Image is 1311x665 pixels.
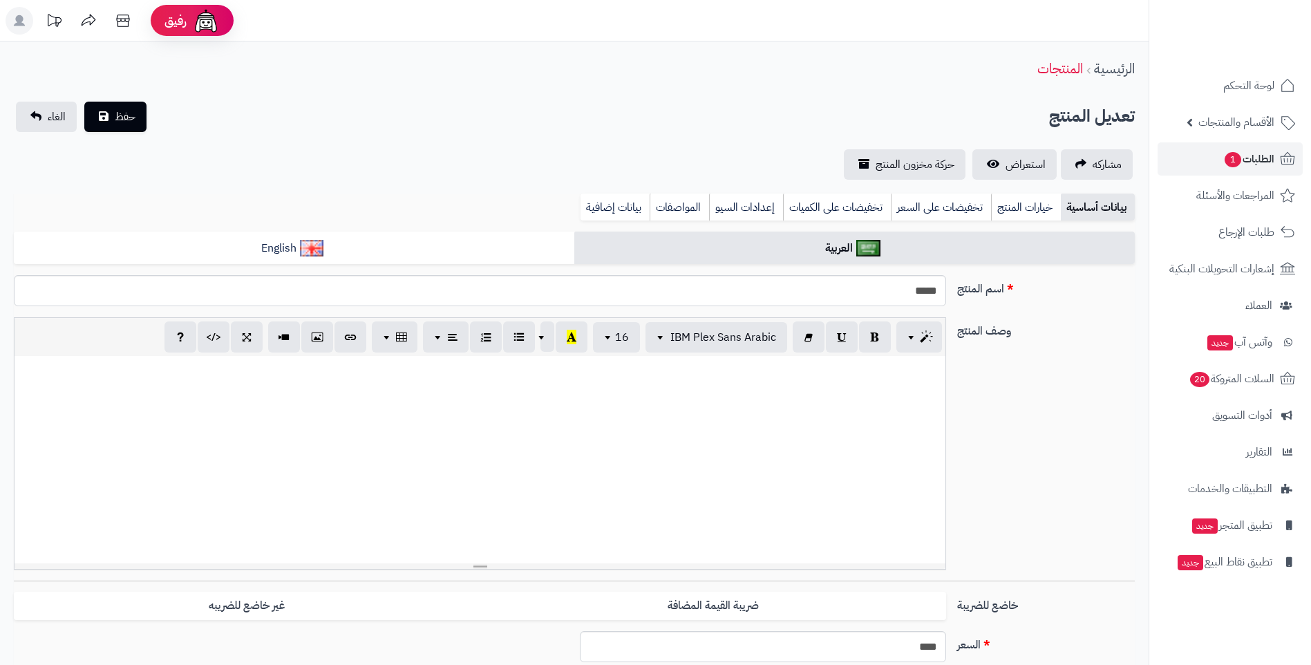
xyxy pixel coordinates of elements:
label: ضريبة القيمة المضافة [480,592,946,620]
span: وآتس آب [1206,332,1272,352]
a: تخفيضات على الكميات [783,194,891,221]
a: بيانات إضافية [581,194,650,221]
a: بيانات أساسية [1061,194,1135,221]
a: المراجعات والأسئلة [1158,179,1303,212]
img: ai-face.png [192,7,220,35]
label: خاضع للضريبة [952,592,1140,614]
a: إعدادات السيو [709,194,783,221]
span: جديد [1192,518,1218,534]
a: تحديثات المنصة [37,7,71,38]
span: 20 [1189,371,1211,388]
a: خيارات المنتج [991,194,1061,221]
span: طلبات الإرجاع [1218,223,1274,242]
span: جديد [1207,335,1233,350]
a: العربية [574,232,1135,265]
a: المنتجات [1037,58,1083,79]
span: التقارير [1246,442,1272,462]
a: الغاء [16,102,77,132]
a: English [14,232,574,265]
a: تطبيق نقاط البيعجديد [1158,545,1303,579]
span: الغاء [48,109,66,125]
span: أدوات التسويق [1212,406,1272,425]
a: العملاء [1158,289,1303,322]
a: وآتس آبجديد [1158,326,1303,359]
span: رفيق [164,12,187,29]
span: مشاركه [1093,156,1122,173]
span: لوحة التحكم [1223,76,1274,95]
a: لوحة التحكم [1158,69,1303,102]
button: 16 [593,322,640,353]
a: استعراض [972,149,1057,180]
span: المراجعات والأسئلة [1196,186,1274,205]
a: مشاركه [1061,149,1133,180]
span: استعراض [1006,156,1046,173]
img: العربية [856,240,880,256]
a: التطبيقات والخدمات [1158,472,1303,505]
span: إشعارات التحويلات البنكية [1169,259,1274,279]
label: السعر [952,631,1140,653]
span: الأقسام والمنتجات [1198,113,1274,132]
a: الطلبات1 [1158,142,1303,176]
a: طلبات الإرجاع [1158,216,1303,249]
span: تطبيق المتجر [1191,516,1272,535]
button: حفظ [84,102,147,132]
button: IBM Plex Sans Arabic [645,322,787,353]
a: المواصفات [650,194,709,221]
a: السلات المتروكة20 [1158,362,1303,395]
a: الرئيسية [1094,58,1135,79]
label: وصف المنتج [952,317,1140,339]
a: تطبيق المتجرجديد [1158,509,1303,542]
span: حفظ [115,109,135,125]
label: اسم المنتج [952,275,1140,297]
span: السلات المتروكة [1189,369,1274,388]
a: حركة مخزون المنتج [844,149,965,180]
h2: تعديل المنتج [1049,102,1135,131]
span: 1 [1224,151,1242,168]
span: IBM Plex Sans Arabic [670,329,776,346]
label: غير خاضع للضريبه [14,592,480,620]
span: 16 [615,329,629,346]
span: جديد [1178,555,1203,570]
span: التطبيقات والخدمات [1188,479,1272,498]
a: التقارير [1158,435,1303,469]
img: logo-2.png [1217,10,1298,39]
span: تطبيق نقاط البيع [1176,552,1272,572]
a: إشعارات التحويلات البنكية [1158,252,1303,285]
span: العملاء [1245,296,1272,315]
img: English [300,240,324,256]
a: أدوات التسويق [1158,399,1303,432]
a: تخفيضات على السعر [891,194,991,221]
span: حركة مخزون المنتج [876,156,954,173]
span: الطلبات [1223,149,1274,169]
